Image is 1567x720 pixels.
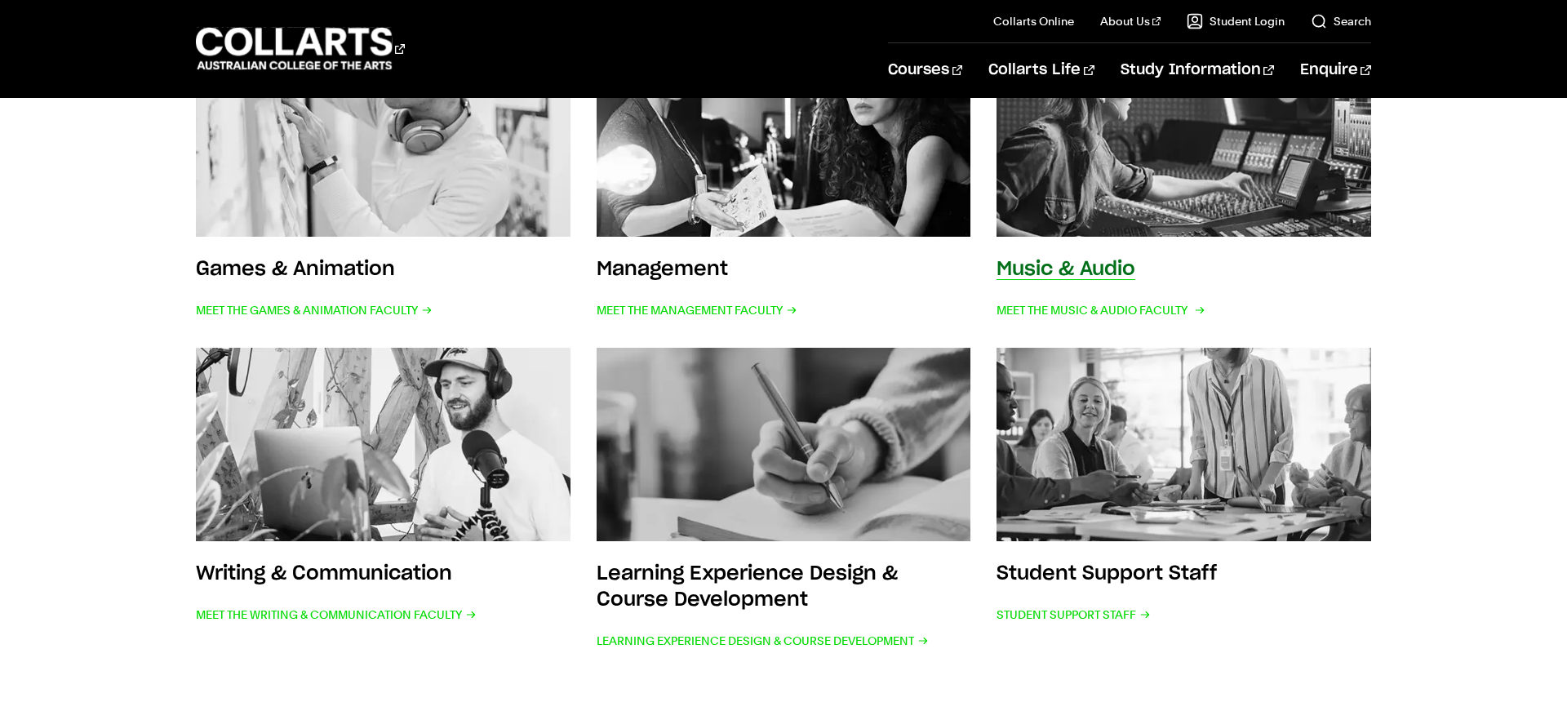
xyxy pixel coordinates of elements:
[196,299,433,322] span: Meet the Games & Animation Faculty
[597,299,797,322] span: Meet the Management Faculty
[597,564,898,610] h3: Learning Experience Design & Course Development
[196,42,570,322] a: Games & Animation Meet the Games & Animation Faculty
[597,348,971,653] a: Learning Experience Design & Course Development Learning Experience Design & Course Development
[196,260,395,279] h3: Games & Animation
[1311,13,1371,29] a: Search
[888,43,962,97] a: Courses
[997,603,1151,626] span: Student Support Staff
[997,564,1217,584] h3: Student Support Staff
[993,13,1074,29] a: Collarts Online
[997,299,1202,322] span: Meet the Music & Audio Faculty
[196,564,452,584] h3: Writing & Communication
[1121,43,1274,97] a: Study Information
[997,260,1135,279] h3: Music & Audio
[597,260,728,279] h3: Management
[1100,13,1161,29] a: About Us
[997,42,1371,322] a: Music & Audio Meet the Music & Audio Faculty
[597,629,929,652] span: Learning Experience Design & Course Development
[997,348,1371,653] a: Student Support Staff Student Support Staff
[196,25,405,72] div: Go to homepage
[1300,43,1371,97] a: Enquire
[1187,13,1285,29] a: Student Login
[988,43,1094,97] a: Collarts Life
[597,42,971,322] a: Management Meet the Management Faculty
[196,348,570,653] a: Writing & Communication Meet the Writing & Communication Faculty
[196,603,477,626] span: Meet the Writing & Communication Faculty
